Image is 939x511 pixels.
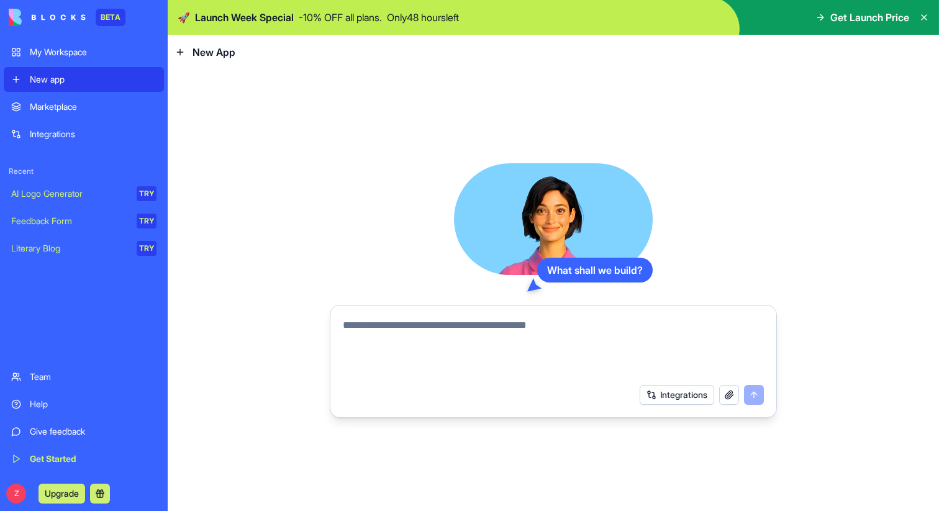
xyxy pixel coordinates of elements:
img: logo [9,9,86,26]
div: My Workspace [30,46,156,58]
div: Help [30,398,156,410]
span: Launch Week Special [195,10,294,25]
span: Recent [4,166,164,176]
div: Literary Blog [11,242,128,255]
div: Get Started [30,453,156,465]
span: Get Launch Price [830,10,909,25]
div: Marketplace [30,101,156,113]
a: Integrations [4,122,164,147]
a: Literary BlogTRY [4,236,164,261]
a: Team [4,364,164,389]
p: - 10 % OFF all plans. [299,10,382,25]
div: TRY [137,214,156,228]
div: AI Logo Generator [11,188,128,200]
div: Give feedback [30,425,156,438]
button: Integrations [640,385,714,405]
a: Help [4,392,164,417]
div: BETA [96,9,125,26]
span: New App [193,45,235,60]
a: New app [4,67,164,92]
a: Upgrade [39,487,85,499]
span: Z [6,484,26,504]
div: Team [30,371,156,383]
span: 🚀 [178,10,190,25]
a: Feedback FormTRY [4,209,164,233]
a: AI Logo GeneratorTRY [4,181,164,206]
div: Feedback Form [11,215,128,227]
div: New app [30,73,156,86]
a: Get Started [4,446,164,471]
div: Integrations [30,128,156,140]
button: Upgrade [39,484,85,504]
a: Give feedback [4,419,164,444]
p: Only 48 hours left [387,10,459,25]
div: What shall we build? [537,258,653,283]
div: TRY [137,241,156,256]
div: TRY [137,186,156,201]
a: BETA [9,9,125,26]
a: My Workspace [4,40,164,65]
a: Marketplace [4,94,164,119]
